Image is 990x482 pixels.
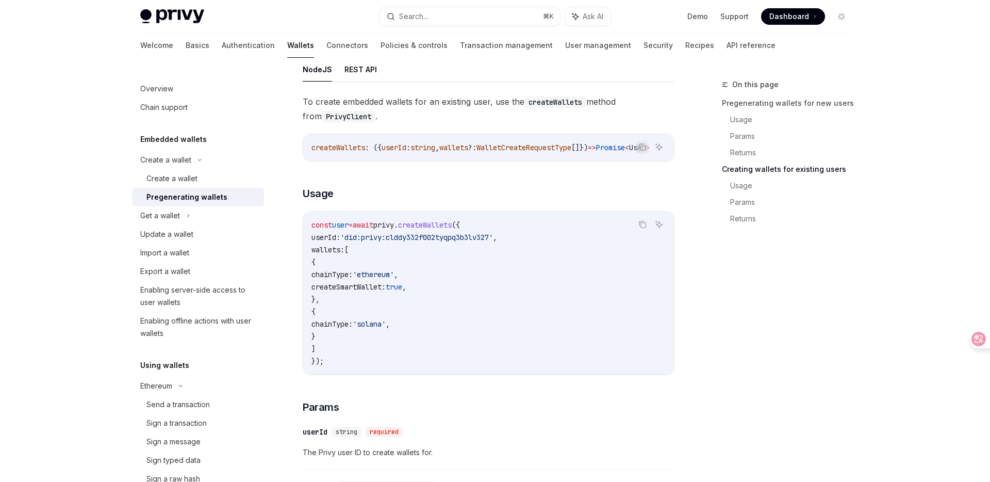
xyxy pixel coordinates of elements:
[132,451,264,470] a: Sign typed data
[730,194,858,211] a: Params
[222,33,275,58] a: Authentication
[132,262,264,281] a: Export a wallet
[381,33,448,58] a: Policies & controls
[340,233,493,242] span: 'did:privy:clddy332f002tyqpq3b3lv327'
[311,282,386,292] span: createSmartWallet:
[132,395,264,414] a: Send a transaction
[311,332,316,341] span: }
[132,188,264,206] a: Pregenerating wallets
[353,319,386,329] span: 'solana'
[311,233,340,242] span: userId:
[140,265,190,278] div: Export a wallet
[398,220,452,230] span: createWallets
[730,111,858,128] a: Usage
[140,380,172,392] div: Ethereum
[311,307,316,316] span: {
[524,97,586,108] code: createWallets
[311,220,332,230] span: const
[652,140,666,154] button: Ask AI
[344,245,349,254] span: [
[146,436,201,448] div: Sign a message
[140,33,173,58] a: Welcome
[132,79,264,98] a: Overview
[636,218,649,231] button: Copy the contents from the code block
[311,344,316,354] span: ]
[687,11,708,22] a: Demo
[571,143,588,152] span: []})
[439,143,468,152] span: wallets
[311,245,344,254] span: wallets:
[186,33,209,58] a: Basics
[476,143,571,152] span: WalletCreateRequestType
[596,143,625,152] span: Promise
[140,133,207,146] h5: Embedded wallets
[543,12,554,21] span: ⌘ K
[365,143,382,152] span: : ({
[140,154,191,166] div: Create a wallet
[311,295,320,304] span: },
[727,33,775,58] a: API reference
[588,143,596,152] span: =>
[140,359,189,372] h5: Using wallets
[732,78,779,91] span: On this page
[140,247,189,259] div: Import a wallet
[332,220,349,230] span: user
[379,7,560,26] button: Search...⌘K
[625,143,629,152] span: <
[366,427,403,437] div: required
[140,228,193,240] div: Update a wallet
[146,417,207,429] div: Sign a transaction
[399,10,428,23] div: Search...
[349,220,353,230] span: =
[303,186,334,201] span: Usage
[132,432,264,451] a: Sign a message
[565,33,631,58] a: User management
[140,101,188,114] div: Chain support
[353,270,394,279] span: 'ethereum'
[132,312,264,343] a: Enabling offline actions with user wallets
[386,282,402,292] span: true
[386,319,390,329] span: ,
[460,33,553,58] a: Transaction management
[382,143,406,152] span: userId
[140,9,204,24] img: light logo
[722,95,858,111] a: Pregenerating wallets for new users
[132,169,264,188] a: Create a wallet
[132,244,264,262] a: Import a wallet
[583,11,603,22] span: Ask AI
[730,144,858,161] a: Returns
[406,143,410,152] span: :
[730,178,858,194] a: Usage
[132,225,264,244] a: Update a wallet
[132,281,264,312] a: Enabling server-side access to user wallets
[344,57,377,82] button: REST API
[394,220,398,230] span: .
[629,143,646,152] span: User
[140,210,180,222] div: Get a wallet
[761,8,825,25] a: Dashboard
[730,211,858,227] a: Returns
[303,446,674,459] span: The Privy user ID to create wallets for.
[140,83,173,95] div: Overview
[468,143,476,152] span: ?:
[146,454,201,467] div: Sign typed data
[373,220,394,230] span: privy
[311,143,365,152] span: createWallets
[643,33,673,58] a: Security
[353,220,373,230] span: await
[311,270,353,279] span: chainType:
[652,218,666,231] button: Ask AI
[394,270,398,279] span: ,
[435,143,439,152] span: ,
[146,172,197,185] div: Create a wallet
[140,315,258,340] div: Enabling offline actions with user wallets
[769,11,809,22] span: Dashboard
[132,414,264,432] a: Sign a transaction
[402,282,406,292] span: ,
[685,33,714,58] a: Recipes
[303,400,339,414] span: Params
[322,111,375,122] code: PrivyClient
[336,428,357,436] span: string
[720,11,749,22] a: Support
[410,143,435,152] span: string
